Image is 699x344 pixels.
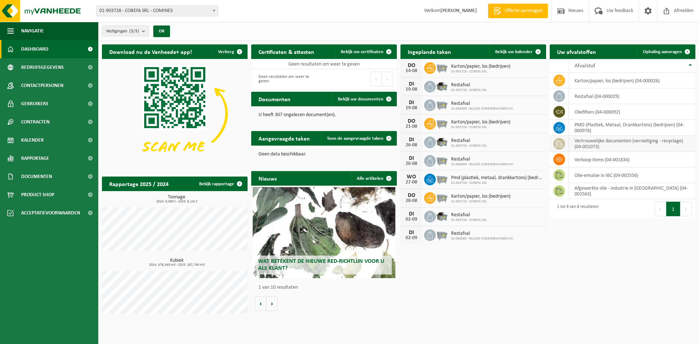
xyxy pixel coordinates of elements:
a: Wat betekent de nieuwe RED-richtlijn voor u als klant? [253,187,395,278]
span: 01-903728 - COBEFA SRL - COMINES [96,6,218,16]
span: 01-903728 - COBEFA SRL - COMINES [96,5,218,16]
div: 19-08 [404,87,419,92]
a: Bekijk uw kalender [489,44,545,59]
span: 01-903728 - COBEFA SRL [451,144,487,148]
span: Karton/papier, los (bedrijven) [451,64,510,70]
strong: [PERSON_NAME] [441,8,477,13]
span: Gebruikers [21,95,48,113]
div: 02-09 [404,236,419,241]
div: 28-08 [404,198,419,203]
div: 14-08 [404,68,419,74]
span: Product Shop [21,186,54,204]
span: Pmd (plastiek, metaal, drankkartons) (bedrijven) [451,175,542,181]
button: Next [680,202,692,216]
div: Geen resultaten om weer te geven [255,71,320,87]
h2: Uw afvalstoffen [550,44,603,59]
h3: Kubiek [106,258,248,267]
span: Restafval [451,82,487,88]
div: 27-08 [404,180,419,185]
span: 2024: 478,340 m3 - 2025: 287,740 m3 [106,263,248,267]
td: olie-emulsie in IBC (04-002556) [569,167,695,183]
span: 01-903728 - COBEFA SRL [451,88,487,92]
div: DI [404,137,419,143]
img: WB-5000-GAL-GY-01 [436,135,448,148]
p: 1 van 10 resultaten [258,285,393,290]
span: Restafval [451,138,487,144]
h2: Ingeplande taken [400,44,458,59]
span: Vestigingen [106,26,139,37]
h2: Nieuws [251,171,284,185]
img: WB-2500-GAL-GY-01 [436,228,448,241]
span: Karton/papier, los (bedrijven) [451,119,510,125]
span: Bekijk uw certificaten [341,50,383,54]
td: vertrouwelijke documenten (vernietiging - recyclage) (04-001073) [569,136,695,152]
div: 1 tot 8 van 8 resultaten [553,201,599,217]
span: Karton/papier, los (bedrijven) [451,194,510,199]
span: Offerte aanvragen [503,7,544,15]
span: 01-903728 - COBEFA SRL [451,199,510,204]
h2: Aangevraagde taken [251,131,317,145]
td: karton/papier, los (bedrijven) (04-000026) [569,73,695,88]
img: WB-2500-GAL-GY-01 [436,154,448,166]
div: DI [404,211,419,217]
count: (3/3) [129,29,139,33]
div: 19-08 [404,106,419,111]
span: Contactpersonen [21,76,63,95]
span: Toon de aangevraagde taken [327,136,383,141]
span: Restafval [451,157,513,162]
span: Contracten [21,113,50,131]
span: Rapportage [21,149,49,167]
span: 01-903728 - COBEFA SRL [451,125,510,130]
img: WB-5000-GAL-GY-01 [436,210,448,222]
span: 01-066069 - BULCKE ONDERNEMINGEN NV [451,107,513,111]
button: Vorige [255,296,266,311]
span: Acceptatievoorwaarden [21,204,80,222]
img: WB-2500-GAL-GY-01 [436,98,448,111]
td: restafval (04-000029) [569,88,695,104]
a: Ophaling aanvragen [637,44,695,59]
span: Bekijk uw kalender [495,50,533,54]
span: Bekijk uw documenten [338,97,383,102]
td: afgewerkte olie - industrie in [GEOGRAPHIC_DATA] (04-002563) [569,183,695,199]
button: Vestigingen(3/3) [102,25,149,36]
a: Bekijk uw documenten [332,92,396,106]
a: Bekijk uw certificaten [335,44,396,59]
div: DO [404,118,419,124]
div: DI [404,230,419,236]
img: Download de VHEPlus App [102,59,248,168]
img: WB-2500-GAL-GY-01 [436,117,448,129]
a: Bekijk rapportage [193,177,247,191]
button: Previous [655,202,666,216]
div: DO [404,63,419,68]
img: WB-2500-GAL-GY-01 [436,173,448,185]
img: WB-2500-GAL-GY-01 [436,61,448,74]
td: PMD (Plastiek, Metaal, Drankkartons) (bedrijven) (04-000978) [569,120,695,136]
button: Volgende [266,296,278,311]
span: 01-903728 - COBEFA SRL [451,181,542,185]
span: Documenten [21,167,52,186]
a: Offerte aanvragen [488,4,548,18]
a: Toon de aangevraagde taken [321,131,396,146]
button: Next [382,72,393,86]
td: verkoop items (04-001834) [569,152,695,167]
button: Verberg [212,44,247,59]
span: Restafval [451,212,487,218]
span: Dashboard [21,40,48,58]
div: DI [404,155,419,161]
span: 01-903728 - COBEFA SRL [451,70,510,74]
h2: Certificaten & attesten [251,44,321,59]
span: 01-903728 - COBEFA SRL [451,218,487,222]
div: 02-09 [404,217,419,222]
span: Restafval [451,101,513,107]
div: 21-08 [404,124,419,129]
span: Restafval [451,231,513,237]
span: Wat betekent de nieuwe RED-richtlijn voor u als klant? [258,258,384,271]
span: Navigatie [21,22,44,40]
img: WB-2500-GAL-GY-01 [436,191,448,203]
td: oliefilters (04-000092) [569,104,695,120]
td: Geen resultaten om weer te geven [251,59,397,69]
h2: Download nu de Vanheede+ app! [102,44,199,59]
span: Bedrijfsgegevens [21,58,64,76]
div: 26-08 [404,161,419,166]
p: Geen data beschikbaar. [258,152,390,157]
